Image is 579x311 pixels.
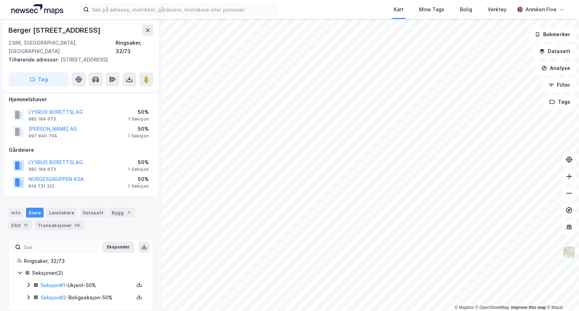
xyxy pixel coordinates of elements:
[128,175,149,183] div: 50%
[26,208,44,218] div: Eiere
[544,277,579,311] div: Kontrollprogram for chat
[8,25,102,36] div: Berger [STREET_ADDRESS]
[128,167,149,172] div: 1 Seksjon
[419,5,444,14] div: Mine Tags
[40,282,65,288] a: Seksjon#1
[394,5,404,14] div: Kart
[73,222,81,229] div: 59
[526,5,557,14] div: Anniken Five
[8,220,32,230] div: ESG
[128,158,149,167] div: 50%
[529,27,576,41] button: Bokmerker
[8,208,23,218] div: Info
[8,56,148,64] div: [STREET_ADDRESS]
[562,246,576,259] img: Z
[9,95,153,104] div: Hjemmelshaver
[28,167,56,172] div: 982 184 673
[9,146,153,154] div: Gårdeiere
[24,257,144,265] div: Ringsaker, 32/73
[40,293,134,302] div: - Boligseksjon - 50%
[116,39,153,56] div: Ringsaker, 32/73
[8,57,60,63] span: Tilhørende adresser:
[125,209,132,216] div: 1
[28,116,56,122] div: 982 184 673
[8,72,69,86] button: Tag
[102,241,134,253] button: Ekspander
[28,183,54,189] div: 819 731 322
[22,222,29,229] div: 11
[542,78,576,92] button: Filter
[11,4,63,15] img: logo.a4113a55bc3d86da70a041830d287a7e.svg
[488,5,507,14] div: Verktøy
[28,133,57,139] div: 997 840 704
[455,305,474,310] a: Mapbox
[40,281,134,290] div: - Ukjent - 50%
[80,208,106,218] div: Datasett
[46,208,77,218] div: Leietakere
[511,305,546,310] a: Improve this map
[128,125,149,133] div: 50%
[32,269,144,277] div: Seksjoner ( 2 )
[128,133,149,139] div: 1 Seksjon
[35,220,84,230] div: Transaksjoner
[460,5,472,14] div: Bolig
[543,95,576,109] button: Tags
[21,242,98,252] input: Søk
[8,39,116,56] div: 2386, [GEOGRAPHIC_DATA], [GEOGRAPHIC_DATA]
[533,44,576,58] button: Datasett
[475,305,509,310] a: OpenStreetMap
[89,4,277,15] input: Søk på adresse, matrikkel, gårdeiere, leietakere eller personer
[128,108,149,116] div: 50%
[109,208,135,218] div: Bygg
[40,294,66,300] a: Seksjon#2
[544,277,579,311] iframe: Chat Widget
[128,183,149,189] div: 1 Seksjon
[128,116,149,122] div: 1 Seksjon
[535,61,576,75] button: Analyse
